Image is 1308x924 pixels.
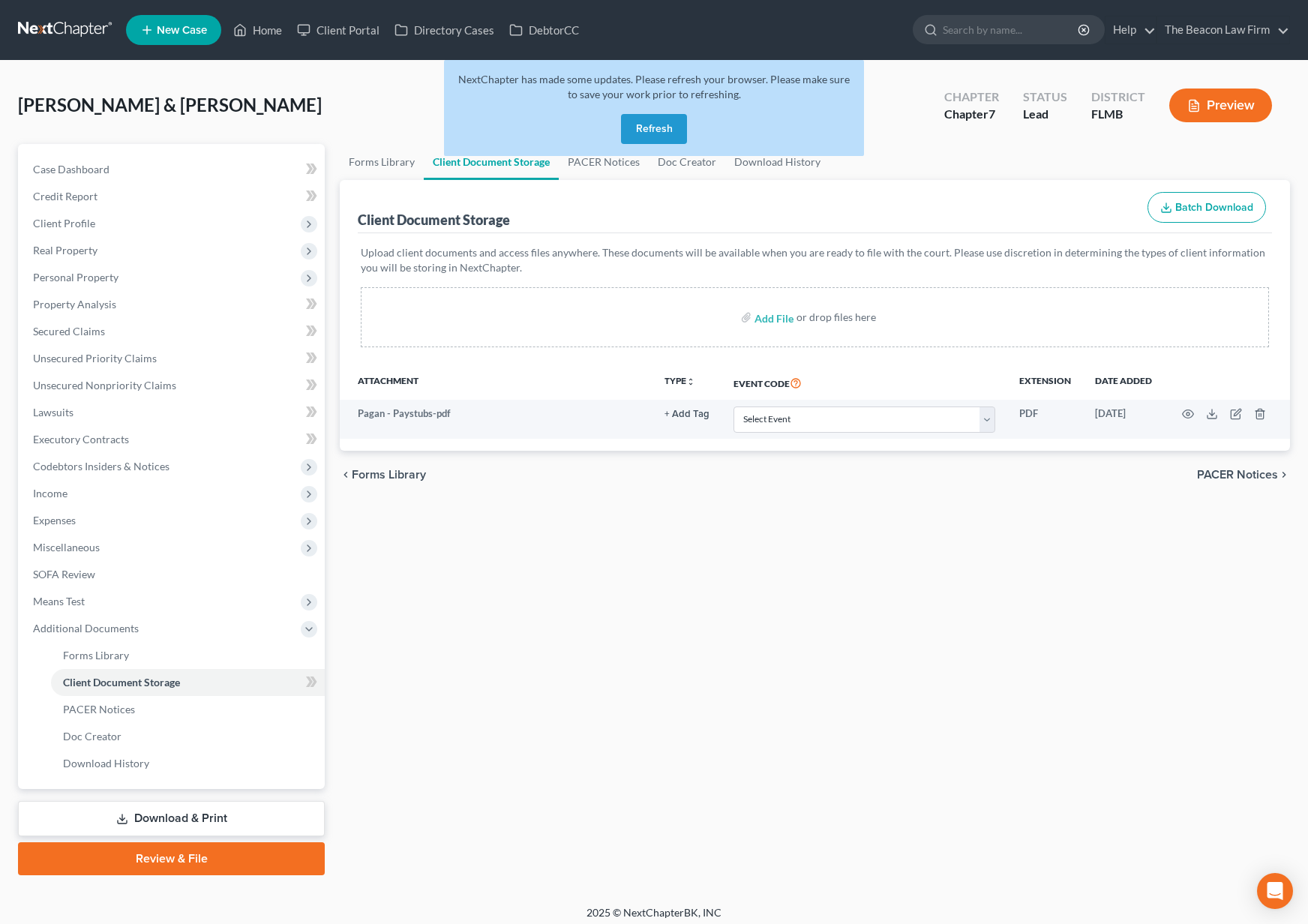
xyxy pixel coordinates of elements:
a: Client Portal [289,16,387,43]
span: Case Dashboard [33,163,109,175]
span: Lawsuits [33,406,73,418]
div: Lead [1023,106,1067,123]
a: Forms Library [51,642,325,669]
span: Unsecured Nonpriority Claims [33,379,176,391]
th: Attachment [340,365,652,400]
th: Date added [1083,365,1164,400]
span: NextChapter has made some updates. Please refresh your browser. Please make sure to save your wor... [458,73,850,100]
a: Unsecured Nonpriority Claims [21,372,325,399]
p: Upload client documents and access files anywhere. These documents will be available when you are... [361,245,1269,275]
th: Extension [1007,365,1083,400]
span: Property Analysis [33,298,116,310]
span: Executory Contracts [33,433,129,445]
a: Property Analysis [21,291,325,318]
td: PDF [1007,400,1083,439]
div: Chapter [944,88,999,106]
span: Income [33,487,67,499]
div: FLMB [1091,106,1145,123]
button: TYPEunfold_more [664,376,695,386]
span: Unsecured Priority Claims [33,352,157,364]
span: Expenses [33,514,76,526]
a: Case Dashboard [21,156,325,183]
a: Home [226,16,289,43]
button: PACER Notices chevron_right [1197,469,1290,481]
span: Forms Library [352,469,426,481]
span: Miscellaneous [33,541,100,553]
a: Unsecured Priority Claims [21,345,325,372]
a: Doc Creator [51,723,325,750]
td: Pagan - Paystubs-pdf [340,400,652,439]
span: Download History [63,757,149,769]
a: PACER Notices [51,696,325,723]
a: Help [1105,16,1156,43]
div: Open Intercom Messenger [1257,873,1293,909]
span: Credit Report [33,190,97,202]
div: Chapter [944,106,999,123]
button: chevron_left Forms Library [340,469,426,481]
div: Client Document Storage [358,211,510,229]
a: DebtorCC [502,16,586,43]
span: Personal Property [33,271,118,283]
span: Codebtors Insiders & Notices [33,460,169,472]
span: Batch Download [1175,201,1253,214]
span: New Case [157,25,207,36]
span: [PERSON_NAME] & [PERSON_NAME] [18,94,322,115]
button: Batch Download [1147,192,1266,223]
input: Search by name... [943,16,1080,43]
span: Means Test [33,595,85,607]
span: Additional Documents [33,622,139,634]
a: Client Document Storage [424,144,559,180]
a: Forms Library [340,144,424,180]
a: Directory Cases [387,16,502,43]
button: + Add Tag [664,409,709,419]
i: unfold_more [686,377,695,386]
a: Download & Print [18,801,325,836]
a: Lawsuits [21,399,325,426]
i: chevron_left [340,469,352,481]
a: SOFA Review [21,561,325,588]
span: Client Profile [33,217,95,229]
span: Client Document Storage [63,676,180,688]
a: + Add Tag [664,406,709,421]
span: PACER Notices [1197,469,1278,481]
span: Forms Library [63,649,129,661]
a: Credit Report [21,183,325,210]
div: District [1091,88,1145,106]
span: Real Property [33,244,97,256]
a: Client Document Storage [51,669,325,696]
button: Refresh [621,114,687,144]
a: Review & File [18,842,325,875]
th: Event Code [721,365,1007,400]
a: Secured Claims [21,318,325,345]
a: Download History [51,750,325,777]
span: Secured Claims [33,325,105,337]
div: Status [1023,88,1067,106]
i: chevron_right [1278,469,1290,481]
span: PACER Notices [63,703,135,715]
span: SOFA Review [33,568,95,580]
button: Preview [1169,88,1272,122]
span: 7 [988,106,995,121]
span: Doc Creator [63,730,121,742]
a: The Beacon Law Firm [1157,16,1289,43]
div: or drop files here [796,310,876,325]
td: [DATE] [1083,400,1164,439]
a: Executory Contracts [21,426,325,453]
